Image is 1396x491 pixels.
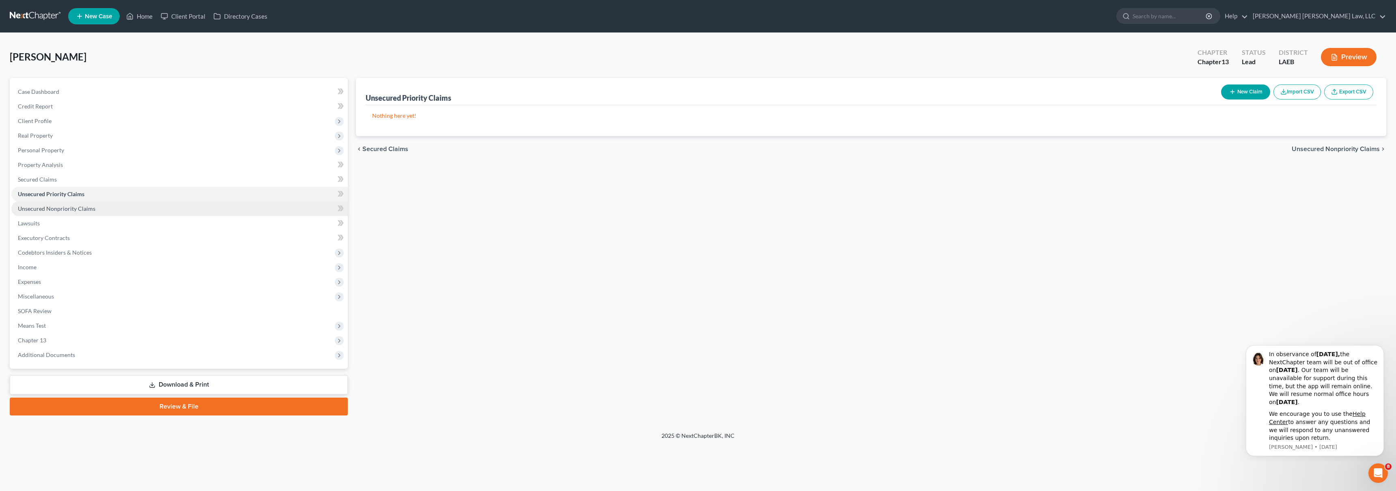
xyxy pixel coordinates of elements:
[1321,48,1377,66] button: Preview
[1221,84,1270,99] button: New Claim
[85,13,112,19] span: New Case
[1221,58,1229,65] span: 13
[1324,84,1373,99] a: Export CSV
[1380,146,1386,152] i: chevron_right
[467,432,929,446] div: 2025 © NextChapterBK, INC
[1242,48,1266,57] div: Status
[11,99,348,114] a: Credit Report
[11,172,348,187] a: Secured Claims
[18,132,53,139] span: Real Property
[18,147,64,154] span: Personal Property
[1385,463,1392,470] span: 8
[18,205,95,212] span: Unsecured Nonpriority Claims
[18,161,63,168] span: Property Analysis
[18,307,52,314] span: SOFA Review
[11,304,348,318] a: SOFA Review
[11,187,348,201] a: Unsecured Priority Claims
[18,322,46,329] span: Means Test
[122,9,157,24] a: Home
[18,220,40,227] span: Lawsuits
[1292,146,1380,152] span: Unsecured Nonpriority Claims
[18,278,41,285] span: Expenses
[362,146,408,152] span: Secured Claims
[18,88,59,95] span: Case Dashboard
[1198,57,1229,67] div: Chapter
[18,264,37,270] span: Income
[11,158,348,172] a: Property Analysis
[157,9,209,24] a: Client Portal
[11,231,348,245] a: Executory Contracts
[11,201,348,216] a: Unsecured Nonpriority Claims
[18,293,54,300] span: Miscellaneous
[18,234,70,241] span: Executory Contracts
[10,51,86,63] span: [PERSON_NAME]
[11,216,348,231] a: Lawsuits
[18,249,92,256] span: Codebtors Insiders & Notices
[18,103,53,110] span: Credit Report
[18,351,75,358] span: Additional Documents
[366,93,451,103] div: Unsecured Priority Claims
[209,9,271,24] a: Directory Cases
[1198,48,1229,57] div: Chapter
[1273,84,1321,99] button: Import CSV
[18,176,57,183] span: Secured Claims
[1249,9,1386,24] a: [PERSON_NAME] [PERSON_NAME] Law, LLC
[18,117,52,124] span: Client Profile
[1279,48,1308,57] div: District
[18,190,84,197] span: Unsecured Priority Claims
[356,146,362,152] i: chevron_left
[10,398,348,415] a: Review & File
[11,84,348,99] a: Case Dashboard
[10,375,348,394] a: Download & Print
[1234,338,1396,461] iframe: Intercom notifications message
[1292,146,1386,152] button: Unsecured Nonpriority Claims chevron_right
[1133,9,1207,24] input: Search by name...
[356,146,408,152] button: chevron_left Secured Claims
[372,112,1370,120] p: Nothing here yet!
[1368,463,1388,483] iframe: Intercom live chat
[18,337,46,344] span: Chapter 13
[1221,9,1248,24] a: Help
[1242,57,1266,67] div: Lead
[1279,57,1308,67] div: LAEB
